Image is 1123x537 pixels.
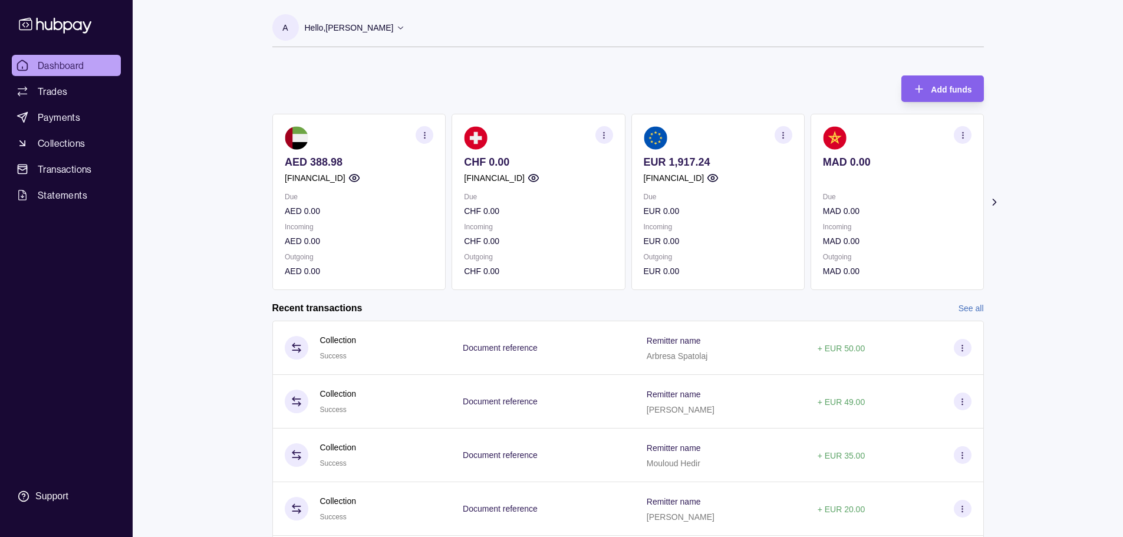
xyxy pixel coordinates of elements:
a: Dashboard [12,55,121,76]
img: ma [822,126,846,150]
span: Transactions [38,162,92,176]
span: Add funds [931,85,971,94]
p: + EUR 49.00 [818,397,865,407]
p: Due [285,190,433,203]
img: eu [643,126,667,150]
a: See all [959,302,984,315]
p: EUR 0.00 [643,265,792,278]
p: AED 0.00 [285,205,433,218]
p: Document reference [463,504,538,513]
p: Remitter name [647,336,701,345]
p: Outgoing [822,251,971,263]
p: Collection [320,387,356,400]
img: ae [285,126,308,150]
p: Due [643,190,792,203]
p: Hello, [PERSON_NAME] [305,21,394,34]
p: Due [822,190,971,203]
button: Add funds [901,75,983,102]
a: Collections [12,133,121,154]
span: Collections [38,136,85,150]
p: AED 388.98 [285,156,433,169]
p: Document reference [463,343,538,352]
p: MAD 0.00 [822,235,971,248]
span: Success [320,352,347,360]
p: [FINANCIAL_ID] [285,172,345,185]
p: Outgoing [464,251,612,263]
p: Remitter name [647,443,701,453]
p: Remitter name [647,390,701,399]
a: Transactions [12,159,121,180]
span: Dashboard [38,58,84,73]
span: Payments [38,110,80,124]
p: CHF 0.00 [464,156,612,169]
div: Support [35,490,68,503]
p: CHF 0.00 [464,205,612,218]
p: Remitter name [647,497,701,506]
p: [PERSON_NAME] [647,405,714,414]
p: AED 0.00 [285,235,433,248]
p: Document reference [463,450,538,460]
p: Outgoing [285,251,433,263]
p: A [282,21,288,34]
p: Incoming [464,220,612,233]
span: Success [320,459,347,467]
p: CHF 0.00 [464,265,612,278]
p: Document reference [463,397,538,406]
span: Success [320,513,347,521]
img: ch [464,126,488,150]
p: Arbresa Spatolaj [647,351,708,361]
p: [FINANCIAL_ID] [643,172,704,185]
a: Support [12,484,121,509]
a: Payments [12,107,121,128]
p: Incoming [285,220,433,233]
p: Collection [320,334,356,347]
a: Trades [12,81,121,102]
span: Trades [38,84,67,98]
p: MAD 0.00 [822,156,971,169]
p: Mouloud Hedir [647,459,700,468]
p: [PERSON_NAME] [647,512,714,522]
p: Incoming [822,220,971,233]
p: + EUR 50.00 [818,344,865,353]
p: Incoming [643,220,792,233]
p: [FINANCIAL_ID] [464,172,525,185]
p: + EUR 35.00 [818,451,865,460]
span: Statements [38,188,87,202]
p: AED 0.00 [285,265,433,278]
p: MAD 0.00 [822,205,971,218]
p: EUR 0.00 [643,205,792,218]
p: EUR 0.00 [643,235,792,248]
p: Collection [320,495,356,508]
p: + EUR 20.00 [818,505,865,514]
p: Collection [320,441,356,454]
p: Due [464,190,612,203]
p: CHF 0.00 [464,235,612,248]
p: Outgoing [643,251,792,263]
p: EUR 1,917.24 [643,156,792,169]
h2: Recent transactions [272,302,363,315]
span: Success [320,406,347,414]
a: Statements [12,185,121,206]
p: MAD 0.00 [822,265,971,278]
